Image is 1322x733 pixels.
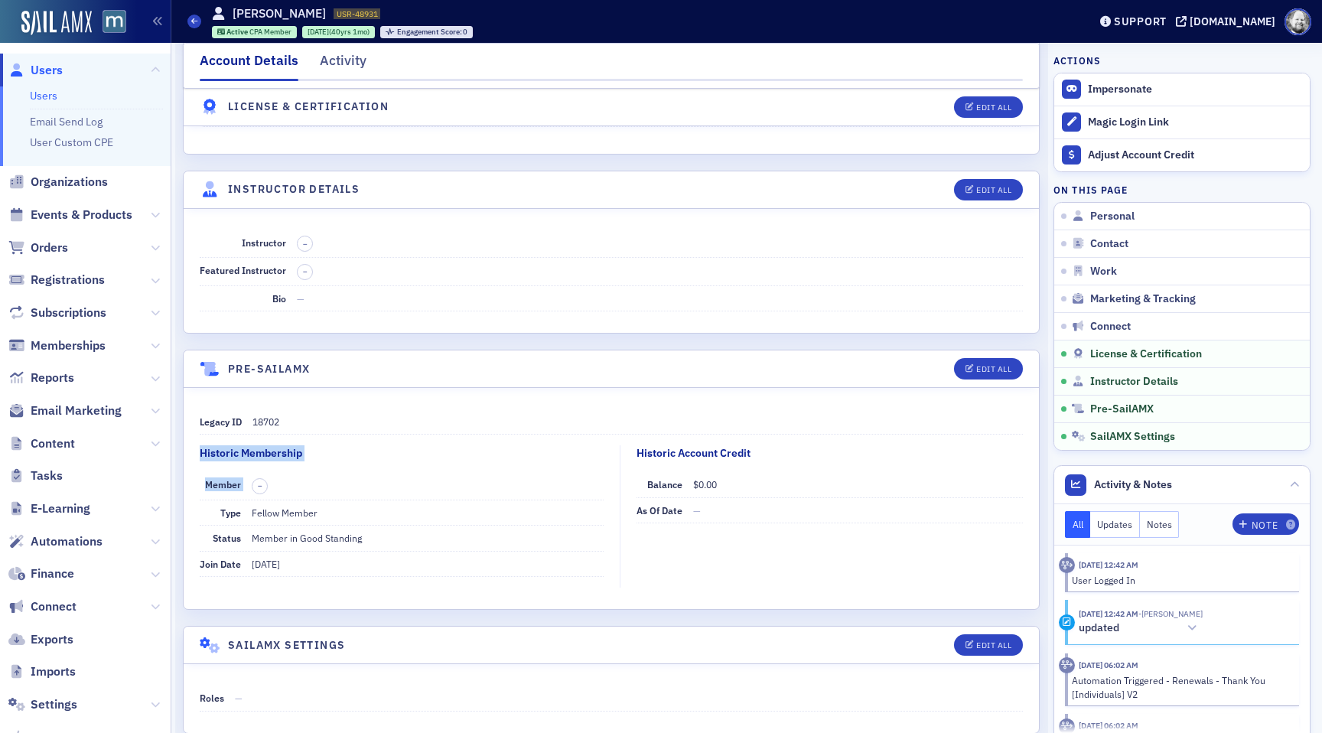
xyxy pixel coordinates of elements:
[1054,138,1310,171] a: Adjust Account Credit
[252,526,604,550] dd: Member in Good Standing
[637,445,751,461] div: Historic Account Credit
[1114,15,1167,28] div: Support
[1059,557,1075,573] div: Activity
[1176,16,1281,27] button: [DOMAIN_NAME]
[320,50,366,79] div: Activity
[8,370,74,386] a: Reports
[8,598,77,615] a: Connect
[1079,559,1138,570] time: 7/24/2025 12:42 AM
[1252,521,1278,529] div: Note
[31,337,106,354] span: Memberships
[200,692,224,704] span: Roles
[1090,265,1117,279] span: Work
[954,634,1023,656] button: Edit All
[1090,237,1128,251] span: Contact
[200,445,302,461] div: Historic Membership
[1090,347,1202,361] span: License & Certification
[31,272,105,288] span: Registrations
[1053,183,1311,197] h4: On this page
[8,337,106,354] a: Memberships
[1053,54,1101,67] h4: Actions
[303,266,308,277] span: –
[21,11,92,35] img: SailAMX
[272,292,286,305] span: Bio
[200,558,241,570] span: Join Date
[31,598,77,615] span: Connect
[31,435,75,452] span: Content
[1090,511,1140,538] button: Updates
[200,50,298,81] div: Account Details
[200,264,286,276] span: Featured Instructor
[976,103,1011,112] div: Edit All
[249,27,291,37] span: CPA Member
[30,115,103,129] a: Email Send Log
[1079,621,1119,635] h5: updated
[31,696,77,713] span: Settings
[252,558,280,570] span: [DATE]
[1138,608,1203,619] span: Ilene Lawrence
[228,637,345,653] h4: SailAMX Settings
[8,467,63,484] a: Tasks
[337,8,378,19] span: USR-48931
[205,478,241,490] span: Member
[1079,720,1138,731] time: 7/1/2025 06:02 AM
[8,402,122,419] a: Email Marketing
[1059,614,1075,630] div: Update
[1079,608,1138,619] time: 7/24/2025 12:42 AM
[1140,511,1180,538] button: Notes
[1090,375,1178,389] span: Instructor Details
[1065,511,1091,538] button: All
[235,692,243,704] span: —
[1090,402,1154,416] span: Pre-SailAMX
[8,696,77,713] a: Settings
[31,207,132,223] span: Events & Products
[380,26,473,38] div: Engagement Score: 0
[1285,8,1311,35] span: Profile
[8,272,105,288] a: Registrations
[976,641,1011,650] div: Edit All
[8,435,75,452] a: Content
[31,565,74,582] span: Finance
[1232,513,1299,535] button: Note
[8,533,103,550] a: Automations
[212,26,298,38] div: Active: Active: CPA Member
[8,207,132,223] a: Events & Products
[31,500,90,517] span: E-Learning
[1090,292,1196,306] span: Marketing & Tracking
[297,292,304,305] span: —
[1190,15,1275,28] div: [DOMAIN_NAME]
[226,27,249,37] span: Active
[8,565,74,582] a: Finance
[8,305,106,321] a: Subscriptions
[1054,106,1310,138] button: Magic Login Link
[103,10,126,34] img: SailAMX
[1088,116,1302,129] div: Magic Login Link
[8,239,68,256] a: Orders
[200,415,242,428] span: Legacy ID
[258,481,262,491] span: –
[302,26,375,38] div: 1985-08-13 00:00:00
[220,507,241,519] span: Type
[217,27,292,37] a: Active CPA Member
[8,631,73,648] a: Exports
[1088,148,1302,162] div: Adjust Account Credit
[252,500,604,525] dd: Fellow Member
[31,631,73,648] span: Exports
[31,663,76,680] span: Imports
[92,10,126,36] a: View Homepage
[954,96,1023,118] button: Edit All
[30,135,113,149] a: User Custom CPE
[308,27,329,37] span: [DATE]
[242,236,286,249] span: Instructor
[1090,320,1131,334] span: Connect
[1079,621,1203,637] button: updated
[976,186,1011,194] div: Edit All
[1094,477,1172,493] span: Activity & Notes
[693,478,717,490] span: $0.00
[954,179,1023,200] button: Edit All
[8,663,76,680] a: Imports
[8,174,108,191] a: Organizations
[252,409,1023,434] dd: 18702
[228,181,360,197] h4: Instructor Details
